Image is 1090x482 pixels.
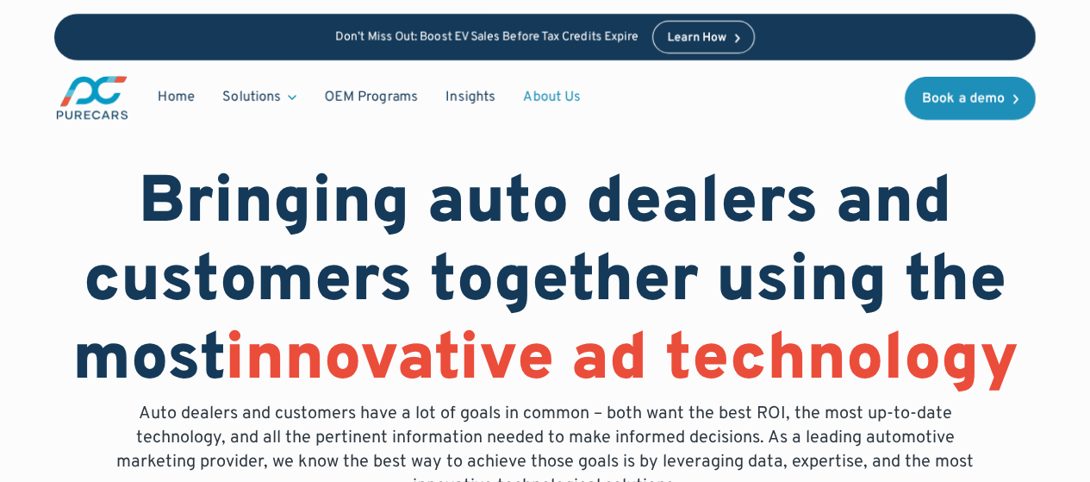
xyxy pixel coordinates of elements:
[209,81,310,114] div: Solutions
[509,81,595,114] a: About Us
[144,81,209,114] a: Home
[905,77,1036,120] a: Book a demo
[54,74,130,122] img: purecars logo
[432,81,509,114] a: Insights
[652,21,755,53] a: Learn How
[222,88,281,107] div: Solutions
[54,74,130,122] a: main
[310,81,432,114] a: OEM Programs
[225,320,1018,403] span: innovative ad technology
[335,30,638,45] p: Don’t Miss Out: Boost EV Sales Before Tax Credits Expire
[667,32,726,44] div: Learn How
[922,92,1005,106] div: Book a demo
[54,166,1036,402] h1: Bringing auto dealers and customers together using the most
